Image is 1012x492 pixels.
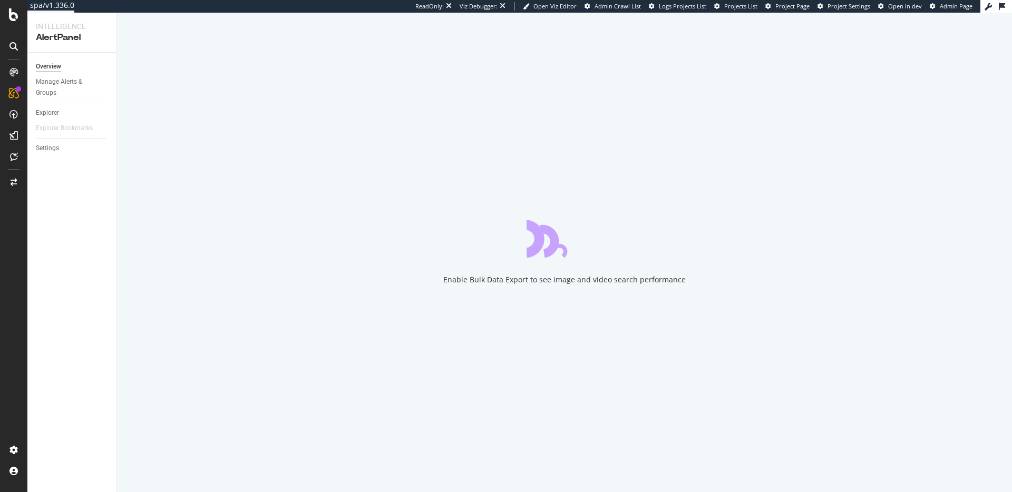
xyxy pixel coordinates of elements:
div: Overview [36,61,61,72]
span: Open in dev [888,2,922,10]
a: Project Settings [818,2,870,11]
a: Manage Alerts & Groups [36,76,109,99]
span: Project Settings [828,2,870,10]
div: Viz Debugger: [460,2,498,11]
a: Logs Projects List [649,2,706,11]
a: Project Page [765,2,810,11]
span: Project Page [775,2,810,10]
a: Overview [36,61,109,72]
a: Admin Page [930,2,972,11]
a: Explorer [36,107,109,119]
div: ReadOnly: [415,2,444,11]
div: Explorer [36,107,59,119]
span: Admin Page [940,2,972,10]
a: Open in dev [878,2,922,11]
div: Enable Bulk Data Export to see image and video search performance [443,274,686,285]
a: Projects List [714,2,757,11]
div: Settings [36,143,59,154]
span: Logs Projects List [659,2,706,10]
div: Intelligence [36,21,108,32]
span: Admin Crawl List [595,2,641,10]
span: Projects List [724,2,757,10]
a: Admin Crawl List [585,2,641,11]
a: Settings [36,143,109,154]
span: Open Viz Editor [533,2,577,10]
a: Open Viz Editor [523,2,577,11]
a: Explorer Bookmarks [36,123,103,134]
div: animation [527,220,602,258]
div: Manage Alerts & Groups [36,76,99,99]
div: AlertPanel [36,32,108,44]
div: Explorer Bookmarks [36,123,93,134]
